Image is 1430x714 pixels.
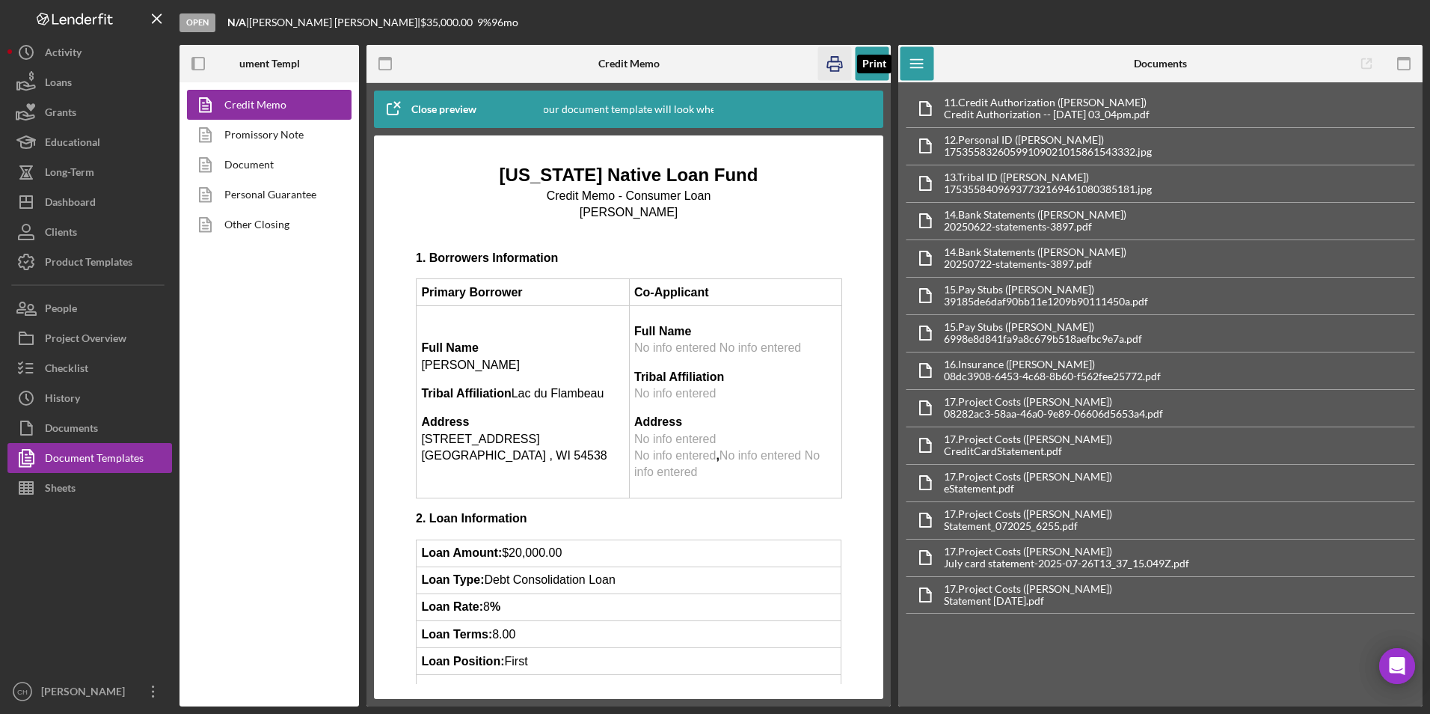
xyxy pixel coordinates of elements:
[7,293,172,323] button: People
[45,473,76,507] div: Sheets
[45,323,126,357] div: Project Overview
[227,16,249,28] div: |
[187,150,344,180] a: Document
[491,16,518,28] div: 96 mo
[944,246,1126,258] div: 14. Bank Statements ([PERSON_NAME])
[944,258,1126,270] div: 20250722-statements-3897.pdf
[944,183,1152,195] div: 17535584096937732169461080385181.jpg
[411,94,476,124] div: Close preview
[7,157,172,187] button: Long-Term
[249,16,420,28] div: [PERSON_NAME] [PERSON_NAME] |
[7,247,172,277] button: Product Templates
[420,16,477,28] div: $35,000.00
[944,97,1150,109] div: 11. Credit Authorization ([PERSON_NAME])
[944,146,1152,158] div: 17535583260599109021015861543332.jpg
[7,127,172,157] button: Educational
[7,473,172,503] button: Sheets
[7,443,172,473] button: Document Templates
[7,353,172,383] button: Checklist
[944,508,1112,520] div: 17. Project Costs ([PERSON_NAME])
[944,333,1142,345] div: 6998e8d841fa9a8c679b518aefbc9e7a.pdf
[944,483,1112,495] div: eStatement.pdf
[944,370,1161,382] div: 08dc3908-6453-4c68-8b60-f562fee25772.pdf
[227,16,246,28] b: N/A
[13,525,438,569] td: Yes 540.47
[944,134,1152,146] div: 12. Personal ID ([PERSON_NAME])
[944,284,1148,296] div: 15. Pay Stubs ([PERSON_NAME])
[944,171,1152,183] div: 13. Tribal ID ([PERSON_NAME])
[944,396,1163,408] div: 17. Project Costs ([PERSON_NAME])
[944,209,1126,221] div: 14. Bank Statements ([PERSON_NAME])
[944,296,1148,308] div: 39185de6daf90bb11e1209b90111450a.pdf
[944,221,1126,233] div: 20250622-statements-3897.pdf
[45,413,98,447] div: Documents
[944,408,1163,420] div: 08282ac3-58aa-46a0-9e89-06606d5653a4.pdf
[187,180,344,210] a: Personal Guarantee
[1379,648,1415,684] div: Open Intercom Messenger
[179,13,215,32] div: Open
[45,127,100,161] div: Educational
[7,383,172,413] button: History
[944,546,1189,558] div: 17. Project Costs ([PERSON_NAME])
[944,433,1112,445] div: 17. Project Costs ([PERSON_NAME])
[221,58,319,70] b: Document Templates
[944,471,1112,483] div: 17. Project Costs ([PERSON_NAME])
[17,688,28,696] text: CH
[45,353,88,387] div: Checklist
[45,293,77,327] div: People
[944,558,1189,570] div: July card statement-2025-07-26T13_37_15.049Z.pdf
[187,210,344,239] a: Other Closing
[7,217,172,247] button: Clients
[7,37,172,67] button: Activity
[7,97,172,127] button: Grants
[477,16,491,28] div: 9 %
[598,58,660,70] b: Credit Memo
[944,109,1150,120] div: Credit Authorization -- [DATE] 03_04pm.pdf
[45,67,72,101] div: Loans
[45,247,132,281] div: Product Templates
[7,187,172,217] button: Dashboard
[1134,58,1187,70] b: Documents
[187,90,344,120] a: Credit Memo
[7,67,172,97] a: Loans
[944,358,1161,370] div: 16. Insurance ([PERSON_NAME])
[484,91,773,128] div: This is how your document template will look when completed
[944,321,1142,333] div: 15. Pay Stubs ([PERSON_NAME])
